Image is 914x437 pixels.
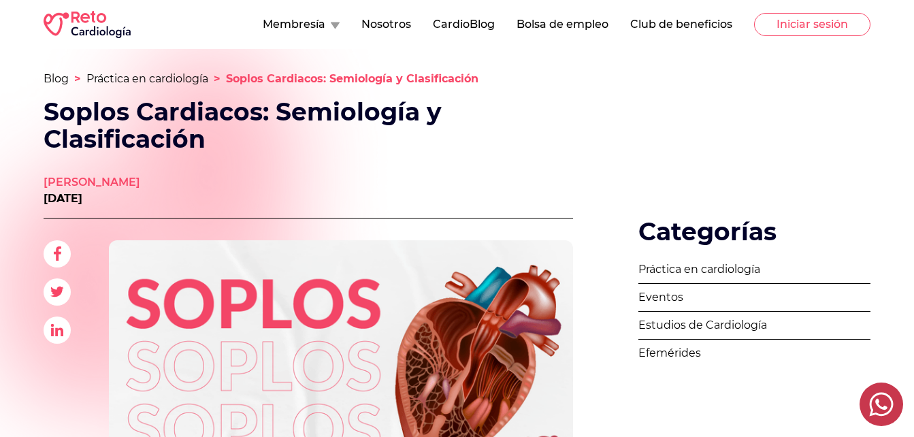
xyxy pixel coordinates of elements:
a: Blog [44,72,69,85]
h2: Categorías [638,218,870,245]
button: Nosotros [361,16,411,33]
span: > [214,72,221,85]
span: Soplos Cardiacos: Semiología y Clasificación [226,72,478,85]
button: Bolsa de empleo [517,16,608,33]
button: Club de beneficios [630,16,732,33]
span: > [74,72,81,85]
button: Iniciar sesión [754,13,870,36]
button: Membresía [263,16,340,33]
a: Efemérides [638,340,870,367]
a: Estudios de Cardiología [638,312,870,340]
a: [PERSON_NAME] [44,174,140,191]
h1: Soplos Cardiacos: Semiología y Clasificación [44,98,566,152]
a: Eventos [638,284,870,312]
button: CardioBlog [433,16,495,33]
a: Práctica en cardiología [86,72,208,85]
a: Práctica en cardiología [638,256,870,284]
p: [DATE] [44,191,140,207]
img: RETO Cardio Logo [44,11,131,38]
